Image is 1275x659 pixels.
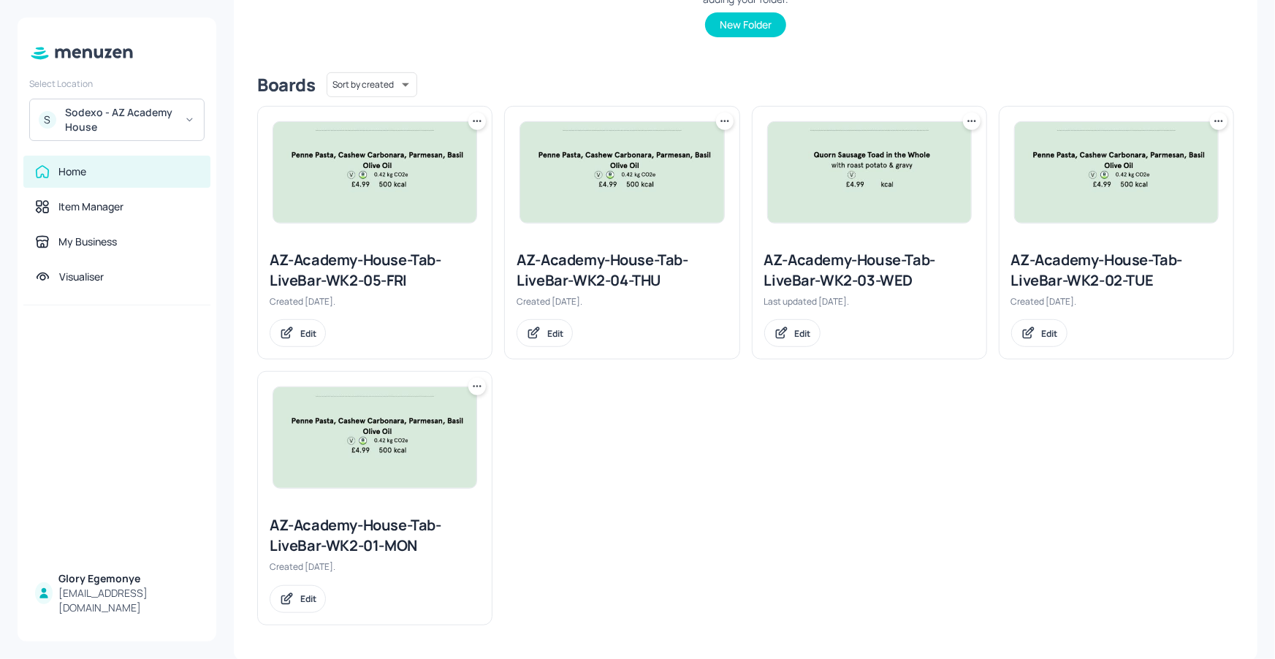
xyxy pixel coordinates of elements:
div: Visualiser [59,270,104,284]
img: 2025-05-29-1748526020478l5f0onfsclp.jpeg [273,387,476,488]
div: My Business [58,235,117,249]
div: AZ-Academy-House-Tab-LiveBar-WK2-03-WED [764,250,975,291]
div: Created [DATE]. [1011,295,1222,308]
div: AZ-Academy-House-Tab-LiveBar-WK2-01-MON [270,515,480,556]
div: Sort by created [327,70,417,99]
div: AZ-Academy-House-Tab-LiveBar-WK2-05-FRI [270,250,480,291]
img: 2025-05-29-1748526020478l5f0onfsclp.jpeg [520,122,723,223]
div: Glory Egemonye [58,571,199,586]
div: Edit [300,593,316,605]
div: Created [DATE]. [270,295,480,308]
img: 2025-05-29-1748526020478l5f0onfsclp.jpeg [1015,122,1218,223]
div: Select Location [29,77,205,90]
div: Sodexo - AZ Academy House [65,105,175,134]
div: Created [DATE]. [270,560,480,573]
div: Edit [795,327,811,340]
div: AZ-Academy-House-Tab-LiveBar-WK2-04-THU [517,250,727,291]
div: Last updated [DATE]. [764,295,975,308]
div: Edit [300,327,316,340]
div: AZ-Academy-House-Tab-LiveBar-WK2-02-TUE [1011,250,1222,291]
div: Home [58,164,86,179]
div: Boards [257,73,315,96]
div: Item Manager [58,199,123,214]
div: Edit [1042,327,1058,340]
div: Edit [547,327,563,340]
img: 2025-05-29-1748526020478l5f0onfsclp.jpeg [273,122,476,223]
div: S [39,111,56,129]
div: Created [DATE]. [517,295,727,308]
img: 2025-09-05-1757072040896zkiyrn6auqh.jpeg [768,122,971,223]
button: New Folder [705,12,786,37]
div: [EMAIL_ADDRESS][DOMAIN_NAME] [58,586,199,615]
